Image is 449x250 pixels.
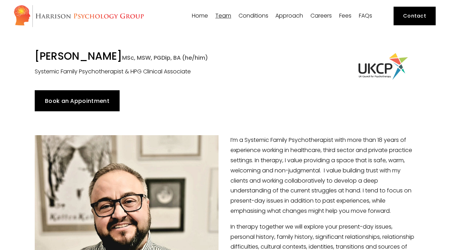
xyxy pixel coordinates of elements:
span: MSc, MSW, PGDip, BA (he/him) [122,54,208,62]
a: Fees [339,13,351,19]
a: Contact [394,7,435,25]
a: Careers [310,13,332,19]
p: Systemic Family Psychotherapist & HPG Clinical Associate [35,67,317,77]
span: Approach [275,13,303,19]
a: Book an Appointment [35,90,120,111]
a: folder dropdown [215,13,231,19]
a: Home [192,13,208,19]
a: folder dropdown [239,13,268,19]
span: Conditions [239,13,268,19]
img: Harrison Psychology Group [13,5,144,27]
h1: [PERSON_NAME] [35,50,317,65]
p: I’m a Systemic Family Psychotherapist with more than 18 years of experience working in healthcare... [35,135,415,216]
a: FAQs [359,13,372,19]
a: folder dropdown [275,13,303,19]
span: Team [215,13,231,19]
